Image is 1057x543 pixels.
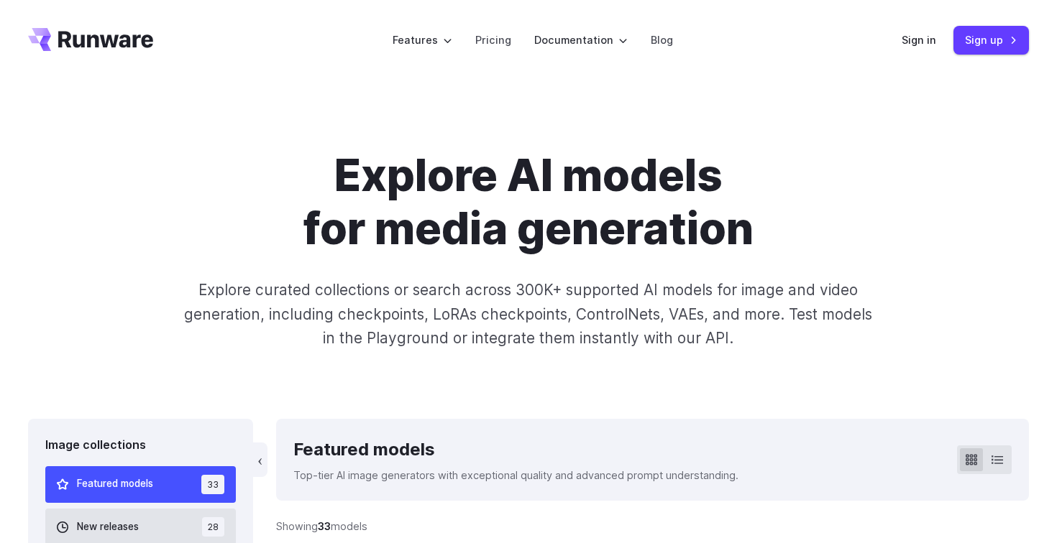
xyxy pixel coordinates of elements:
a: Sign up [953,26,1029,54]
a: Pricing [475,32,511,48]
div: Image collections [45,436,236,455]
div: Showing models [276,518,367,534]
span: 33 [201,475,224,494]
label: Features [393,32,452,48]
strong: 33 [318,520,331,532]
a: Sign in [902,32,936,48]
button: Featured models 33 [45,466,236,503]
p: Top-tier AI image generators with exceptional quality and advanced prompt understanding. [293,467,738,483]
div: Featured models [293,436,738,463]
h1: Explore AI models for media generation [128,149,929,255]
span: Featured models [77,476,153,492]
a: Go to / [28,28,153,51]
span: 28 [202,517,224,537]
p: Explore curated collections or search across 300K+ supported AI models for image and video genera... [178,278,879,350]
label: Documentation [534,32,628,48]
span: New releases [77,519,139,535]
a: Blog [651,32,673,48]
button: ‹ [253,442,267,477]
